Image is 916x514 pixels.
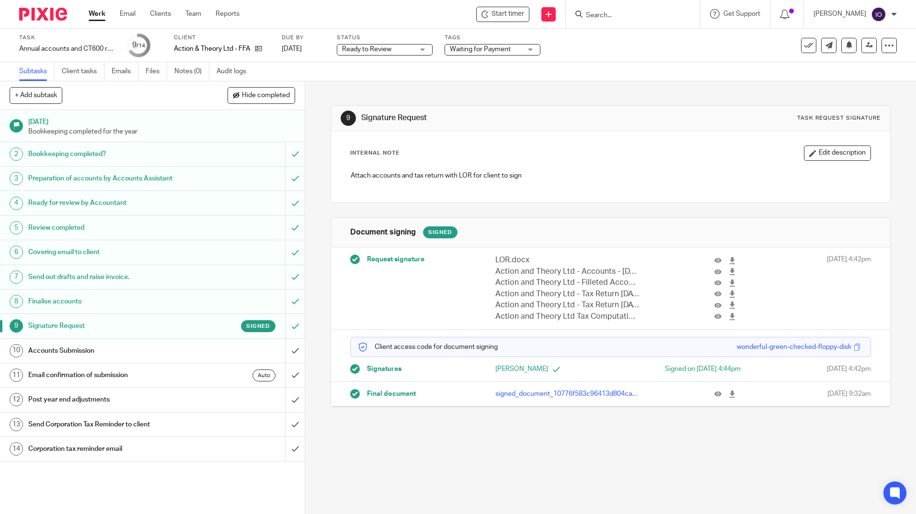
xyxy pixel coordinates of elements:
button: + Add subtask [10,87,62,103]
a: Notes (0) [174,62,209,81]
a: Reports [216,9,240,19]
label: Client [174,34,270,42]
div: 14 [10,442,23,456]
div: Signed [423,226,458,238]
div: 9 [10,319,23,333]
span: [DATE] [282,45,302,52]
span: [DATE] 4:42pm [827,364,871,374]
p: Attach accounts and tax return with LOR for client to sign [351,171,870,180]
div: 9 [132,40,145,51]
input: Search [585,11,671,20]
h1: [DATE] [28,115,296,127]
span: Signed [246,322,270,330]
div: Annual accounts and CT600 return - BOOKKEEPING CLIENTS [19,44,115,54]
h1: Covering email to client [28,245,193,259]
a: Files [146,62,167,81]
span: Waiting for Payment [450,46,511,53]
p: LOR.docx [495,255,640,266]
div: 10 [10,344,23,358]
p: Internal Note [350,149,400,157]
p: Action and Theory Ltd - Tax Return [DATE].pdf [495,289,640,300]
h1: Email confirmation of submission [28,368,193,382]
label: Task [19,34,115,42]
h1: Signature Request [28,319,193,333]
label: Tags [445,34,540,42]
span: Hide completed [242,92,290,100]
h1: Corporation tax reminder email [28,442,193,456]
a: Subtasks [19,62,55,81]
a: Work [89,9,105,19]
h1: Review completed [28,221,193,235]
div: 8 [10,295,23,308]
label: Status [337,34,433,42]
div: 6 [10,246,23,259]
a: Client tasks [62,62,104,81]
div: Auto [252,369,275,381]
span: Final document [367,389,416,399]
img: svg%3E [871,7,886,22]
div: 11 [10,369,23,382]
h1: Ready for review by Accountant [28,196,193,210]
span: Start timer [492,9,524,19]
div: 4 [10,197,23,210]
div: 9 [341,111,356,126]
h1: Send out drafts and raise invoice. [28,270,193,284]
a: Clients [150,9,171,19]
a: Team [185,9,201,19]
span: Request signature [367,255,424,264]
a: Emails [112,62,138,81]
div: wonderful-green-checked-floppy-disk [737,342,851,352]
div: Signed on [DATE] 4:44pm [626,364,741,374]
span: Signatures [367,364,401,374]
span: [DATE] 9:32am [827,389,871,399]
div: 3 [10,172,23,185]
p: Action and Theory Ltd - Filleted Accounts - [DATE].pdf [495,277,640,288]
span: [DATE] 4:42pm [827,255,871,322]
label: Due by [282,34,325,42]
p: Action and Theory Ltd - Tax Return [DATE].pdf [495,300,640,311]
div: Action & Theory Ltd - FFA - Annual accounts and CT600 return - BOOKKEEPING CLIENTS [476,7,529,22]
h1: Preparation of accounts by Accounts Assistant [28,171,193,186]
h1: Send Corporation Tax Reminder to client [28,417,193,432]
h1: Finalise accounts [28,294,193,309]
div: 2 [10,147,23,161]
small: /14 [137,43,145,48]
p: Action and Theory Ltd Tax Computation [DATE].pdf [495,311,640,322]
h1: Accounts Submission [28,344,193,358]
p: Action & Theory Ltd - FFA [174,44,250,54]
p: Action and Theory Ltd - Accounts - [DATE].pdf [495,266,640,277]
div: 13 [10,418,23,431]
p: Bookkeeping completed for the year [28,127,296,136]
button: Hide completed [228,87,295,103]
span: Get Support [723,11,760,17]
a: Email [120,9,136,19]
span: Ready to Review [342,46,391,53]
h1: Signature Request [361,113,631,123]
button: Edit description [804,145,871,161]
p: [PERSON_NAME] [813,9,866,19]
p: Client access code for document signing [358,342,498,352]
div: 5 [10,221,23,235]
img: Pixie [19,8,67,21]
div: 12 [10,393,23,406]
h1: Post year end adjustments [28,392,193,407]
div: 7 [10,270,23,284]
h1: Document signing [350,227,416,237]
a: Audit logs [217,62,253,81]
div: Task request signature [797,114,881,122]
h1: Bookkeeping completed? [28,147,193,161]
p: [PERSON_NAME] [495,364,610,374]
p: signed_document_10776f583c96413d804ca8344370d63b.pdf [495,389,640,399]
